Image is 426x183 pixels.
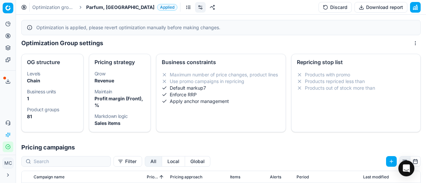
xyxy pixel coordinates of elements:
[398,160,414,176] div: Open Intercom Messenger
[32,4,75,11] a: Optimization groups
[95,114,145,119] dt: Markdown logic
[34,174,65,180] span: Campaign name
[185,156,210,167] button: global
[162,71,280,78] li: Maximum number of price changes, product lines
[27,96,29,101] strong: 1
[297,85,415,91] li: Products out of stock more than
[95,59,145,65] div: Pricing strategy
[157,4,177,11] span: Applied
[86,4,154,11] span: Parfum, [GEOGRAPHIC_DATA]
[270,174,281,180] span: Alerts
[158,174,165,180] button: Sorted by Priority ascending
[27,59,78,65] div: OG structure
[32,4,177,11] nav: breadcrumb
[95,78,114,83] strong: Revenue
[162,91,280,98] li: Enforce RRP
[230,174,240,180] span: Items
[162,78,280,85] li: Use promo campaigns in repricing
[363,174,389,180] span: Last modified
[354,2,407,13] button: Download report
[162,156,185,167] button: local
[95,96,143,108] strong: Profit margin (Front), %
[297,78,415,85] li: Products repriced less than
[27,107,78,112] dt: Product groups
[21,39,103,48] h1: Optimization Group settings
[170,174,202,180] span: Pricing approach
[27,89,78,94] dt: Business units
[95,120,120,126] strong: Sales items
[162,98,280,105] li: Apply anchor management
[297,59,415,65] div: Repricing stop list
[27,71,78,76] dt: Levels
[27,78,40,83] strong: Chain
[95,71,145,76] dt: Grow
[147,174,158,180] span: Priority
[113,156,142,167] button: Filter
[27,114,32,119] strong: 81
[95,89,145,94] dt: Maintain
[297,174,309,180] span: Period
[86,4,177,11] span: Parfum, [GEOGRAPHIC_DATA]Applied
[3,158,13,168] button: MC
[145,156,162,167] button: all
[319,2,352,13] button: Discard
[3,158,13,168] span: MC
[16,143,426,152] h1: Pricing campaigns
[34,158,106,165] input: Search
[297,71,415,78] li: Products with promo
[36,24,415,31] div: Optimization is applied, please revert optimization manually before making changes.
[162,85,280,91] li: Default markup 7
[162,59,280,65] div: Business constraints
